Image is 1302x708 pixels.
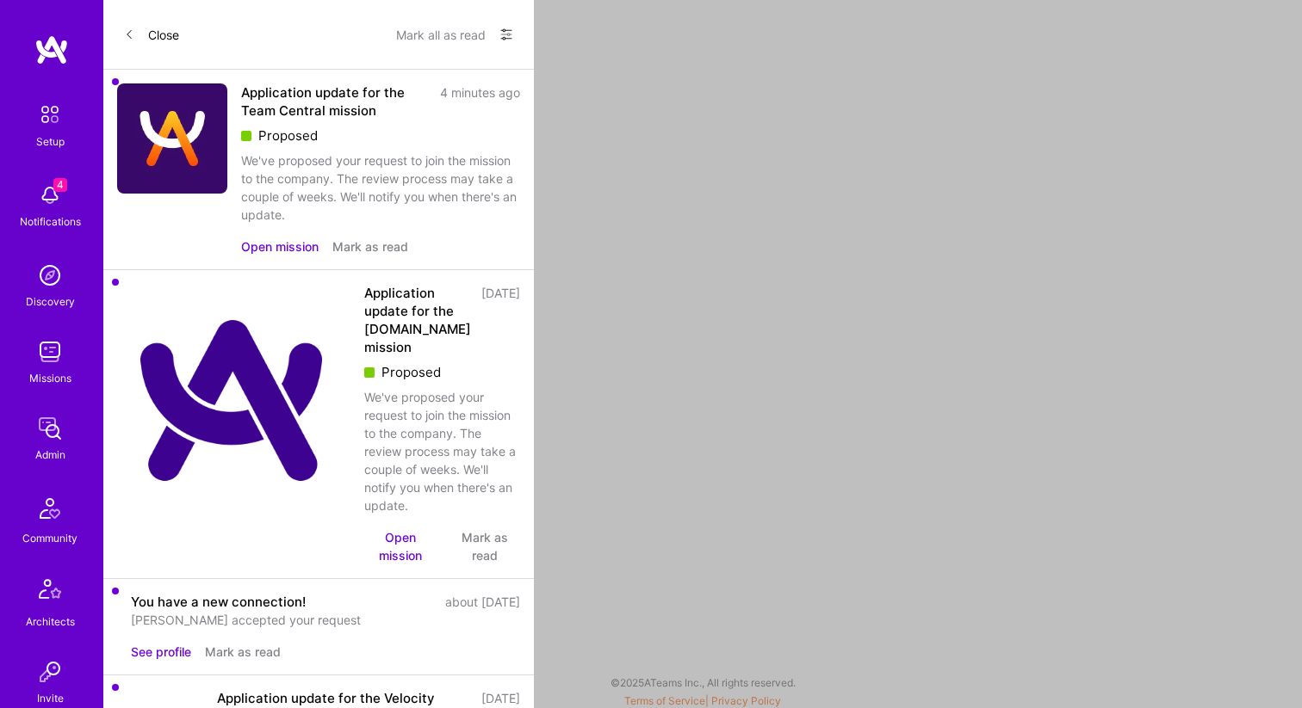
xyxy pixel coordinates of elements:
[241,151,520,224] div: We've proposed your request to join the mission to the company. The review process may take a cou...
[35,446,65,464] div: Admin
[20,212,81,231] div: Notifications
[29,369,71,387] div: Missions
[33,411,67,446] img: admin teamwork
[33,655,67,689] img: Invite
[445,593,520,611] div: about [DATE]
[22,529,77,547] div: Community
[26,292,75,311] div: Discovery
[440,83,520,120] div: 4 minutes ago
[36,132,65,151] div: Setup
[205,643,281,661] button: Mark as read
[241,237,319,255] button: Open mission
[241,83,430,120] div: Application update for the Team Central mission
[124,21,179,48] button: Close
[34,34,69,65] img: logo
[29,488,71,529] img: Community
[364,284,471,356] div: Application update for the [DOMAIN_NAME] mission
[332,237,408,255] button: Mark as read
[131,593,306,611] div: You have a new connection!
[481,284,520,356] div: [DATE]
[53,178,67,192] span: 4
[29,571,71,613] img: Architects
[33,258,67,292] img: discovery
[131,611,520,629] div: [PERSON_NAME] accepted your request
[117,83,227,194] img: Company Logo
[37,689,64,707] div: Invite
[449,528,520,564] button: Mark as read
[364,363,520,381] div: Proposed
[396,21,486,48] button: Mark all as read
[33,178,67,212] img: bell
[32,96,68,132] img: setup
[241,126,520,145] div: Proposed
[364,528,436,564] button: Open mission
[131,643,191,661] button: See profile
[33,335,67,369] img: teamwork
[364,388,520,514] div: We've proposed your request to join the mission to the company. The review process may take a cou...
[117,284,350,517] img: Company Logo
[26,613,75,631] div: Architects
